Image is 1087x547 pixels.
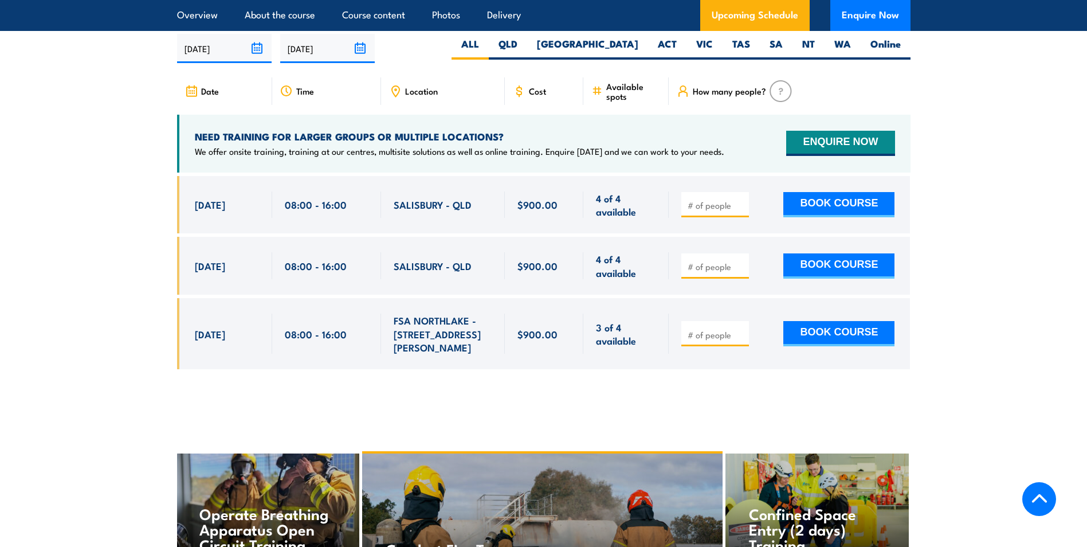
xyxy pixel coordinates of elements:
span: $900.00 [517,327,558,341]
h4: NEED TRAINING FOR LARGER GROUPS OR MULTIPLE LOCATIONS? [195,130,724,143]
label: ALL [452,37,489,60]
span: 4 of 4 available [596,192,656,218]
span: How many people? [693,86,766,96]
button: BOOK COURSE [783,253,894,279]
span: 08:00 - 16:00 [285,198,347,211]
label: Online [861,37,911,60]
span: Location [405,86,438,96]
input: To date [280,34,375,63]
span: 08:00 - 16:00 [285,327,347,341]
span: Time [296,86,314,96]
span: Cost [529,86,546,96]
label: SA [760,37,792,60]
label: NT [792,37,825,60]
span: SALISBURY - QLD [394,198,472,211]
span: $900.00 [517,198,558,211]
label: TAS [723,37,760,60]
label: ACT [648,37,686,60]
button: BOOK COURSE [783,192,894,217]
input: From date [177,34,272,63]
input: # of people [688,329,745,341]
button: ENQUIRE NOW [786,131,894,156]
label: QLD [489,37,527,60]
span: Date [201,86,219,96]
input: # of people [688,261,745,272]
input: # of people [688,200,745,211]
span: SALISBURY - QLD [394,259,472,272]
span: [DATE] [195,198,225,211]
span: Available spots [606,81,661,101]
span: 3 of 4 available [596,321,656,347]
span: 4 of 4 available [596,252,656,279]
span: FSA NORTHLAKE - [STREET_ADDRESS][PERSON_NAME] [394,314,492,354]
span: $900.00 [517,259,558,272]
label: WA [825,37,861,60]
label: VIC [686,37,723,60]
button: BOOK COURSE [783,321,894,346]
label: [GEOGRAPHIC_DATA] [527,37,648,60]
span: 08:00 - 16:00 [285,259,347,272]
span: [DATE] [195,259,225,272]
span: [DATE] [195,327,225,341]
p: We offer onsite training, training at our centres, multisite solutions as well as online training... [195,146,724,157]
